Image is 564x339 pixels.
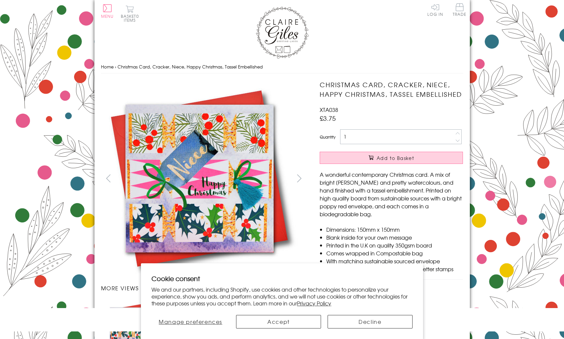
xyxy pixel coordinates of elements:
[326,257,463,265] li: With matching sustainable sourced envelope
[320,80,463,99] h1: Christmas Card, Cracker, Niece, Happy Christmas, Tassel Embellished
[326,249,463,257] li: Comes wrapped in Compostable bag
[307,80,504,277] img: Christmas Card, Cracker, Niece, Happy Christmas, Tassel Embellished
[118,64,263,70] span: Christmas Card, Cracker, Niece, Happy Christmas, Tassel Embellished
[377,155,414,161] span: Add to Basket
[151,274,413,283] h2: Cookie consent
[101,80,298,277] img: Christmas Card, Cracker, Niece, Happy Christmas, Tassel Embellished
[101,13,114,19] span: Menu
[124,13,139,23] span: 0 items
[326,241,463,249] li: Printed in the U.K on quality 350gsm board
[115,64,116,70] span: ›
[297,299,331,307] a: Privacy Policy
[328,315,413,328] button: Decline
[256,7,309,59] img: Claire Giles Greetings Cards
[320,152,463,164] button: Add to Basket
[320,114,336,123] span: £3.75
[292,171,307,186] button: next
[320,170,463,218] p: A wonderful contemporary Christmas card. A mix of bright [PERSON_NAME] and pretty watercolours, a...
[121,5,139,22] button: Basket0 items
[427,3,443,16] a: Log In
[151,286,413,306] p: We and our partners, including Shopify, use cookies and other technologies to personalize your ex...
[151,315,229,328] button: Manage preferences
[326,233,463,241] li: Blank inside for your own message
[320,134,336,140] label: Quantity
[453,3,467,16] span: Trade
[101,171,116,186] button: prev
[159,318,222,326] span: Manage preferences
[320,106,338,114] span: XTA038
[101,64,114,70] a: Home
[101,284,307,292] h3: More views
[101,4,114,18] button: Menu
[453,3,467,17] a: Trade
[101,60,463,74] nav: breadcrumbs
[326,225,463,233] li: Dimensions: 150mm x 150mm
[236,315,321,328] button: Accept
